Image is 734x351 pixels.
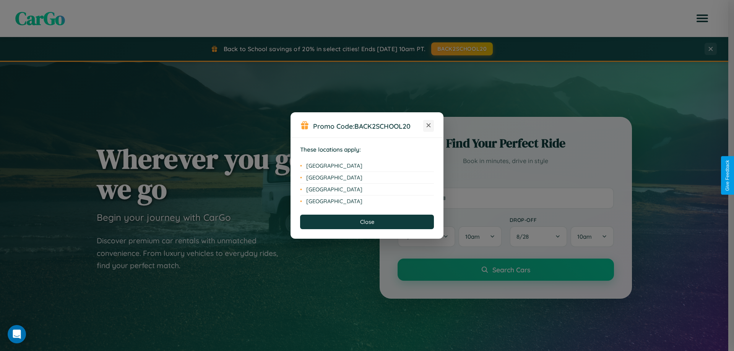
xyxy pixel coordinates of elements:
[300,196,434,207] li: [GEOGRAPHIC_DATA]
[300,215,434,229] button: Close
[354,122,411,130] b: BACK2SCHOOL20
[300,172,434,184] li: [GEOGRAPHIC_DATA]
[300,146,361,153] strong: These locations apply:
[725,160,730,191] div: Give Feedback
[313,122,423,130] h3: Promo Code:
[300,184,434,196] li: [GEOGRAPHIC_DATA]
[8,325,26,343] div: Open Intercom Messenger
[300,160,434,172] li: [GEOGRAPHIC_DATA]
